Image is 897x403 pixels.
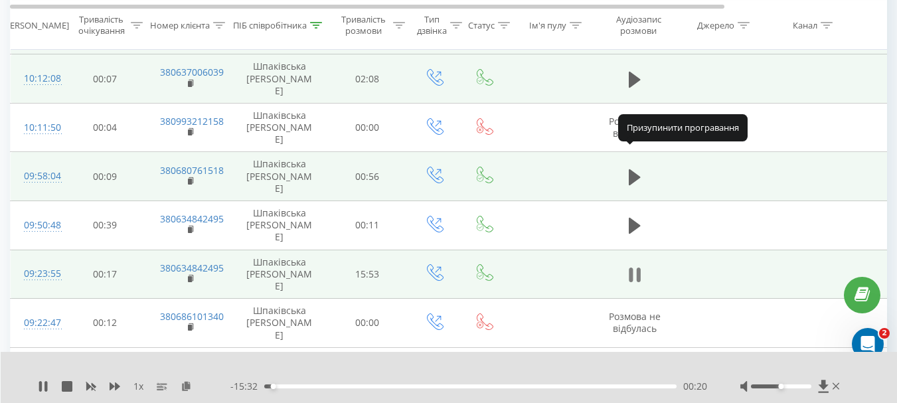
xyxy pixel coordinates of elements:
div: Статус [468,19,495,31]
td: Шпаківська [PERSON_NAME] [233,103,326,152]
div: Accessibility label [271,384,276,389]
td: 00:17 [64,250,147,299]
td: Шпаківська [PERSON_NAME] [233,152,326,201]
div: 09:23:55 [24,261,50,287]
td: 00:12 [64,347,147,396]
td: Шпаківська [PERSON_NAME] [233,347,326,396]
div: Канал [793,19,817,31]
div: 10:11:50 [24,115,50,141]
td: Шпаківська [PERSON_NAME] [233,299,326,348]
td: 00:04 [64,103,147,152]
div: Тип дзвінка [417,14,447,37]
span: - 15:32 [230,380,264,393]
div: Джерело [697,19,734,31]
a: 380993212158 [160,115,224,127]
a: 380686101340 [160,310,224,323]
td: 00:07 [64,54,147,104]
div: Accessibility label [778,384,783,389]
td: 00:56 [326,152,409,201]
div: 09:50:48 [24,212,50,238]
td: Шпаківська [PERSON_NAME] [233,54,326,104]
td: 00:11 [326,201,409,250]
a: 380637006039 [160,66,224,78]
div: Ім'я пулу [529,19,566,31]
td: 00:09 [64,152,147,201]
div: Призупинити програвання [618,114,748,141]
td: 00:00 [326,347,409,396]
div: 10:12:08 [24,66,50,92]
td: 00:00 [326,299,409,348]
div: 09:58:04 [24,163,50,189]
td: 00:00 [326,103,409,152]
div: Номер клієнта [150,19,210,31]
span: 1 x [133,380,143,393]
a: 380634842495 [160,212,224,225]
td: 02:08 [326,54,409,104]
div: Тривалість очікування [75,14,127,37]
div: [PERSON_NAME] [2,19,69,31]
td: 15:53 [326,250,409,299]
div: ПІБ співробітника [233,19,307,31]
td: Шпаківська [PERSON_NAME] [233,250,326,299]
td: Шпаківська [PERSON_NAME] [233,201,326,250]
iframe: Intercom live chat [852,328,884,360]
div: Тривалість розмови [337,14,390,37]
div: Аудіозапис розмови [606,14,671,37]
td: 00:39 [64,201,147,250]
div: 09:22:47 [24,310,50,336]
span: Розмова не відбулась [609,310,661,335]
a: 380634842495 [160,262,224,274]
span: 00:20 [683,380,707,393]
span: 2 [879,328,890,339]
td: 00:12 [64,299,147,348]
a: 380680761518 [160,164,224,177]
span: Розмова не відбулась [609,115,661,139]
